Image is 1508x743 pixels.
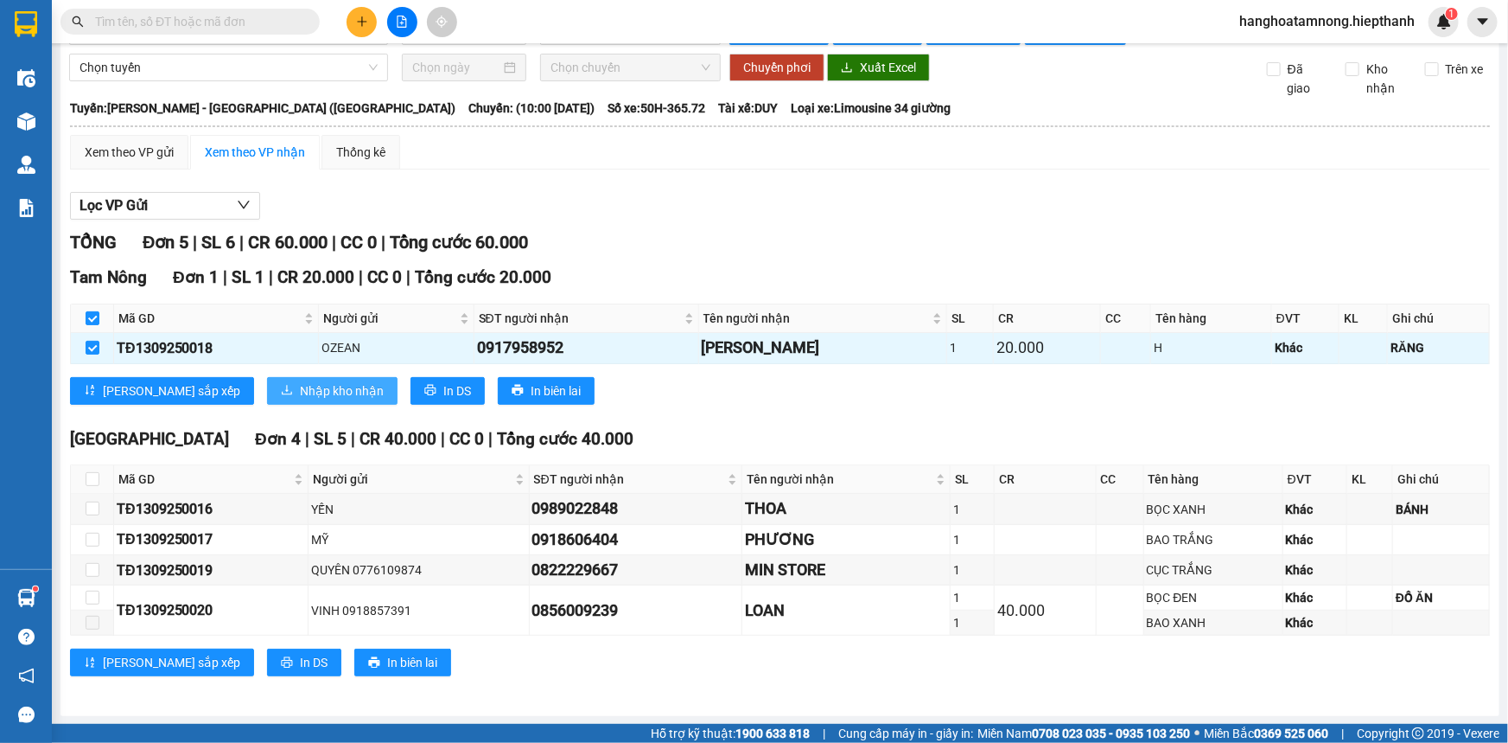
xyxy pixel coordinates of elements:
span: | [1341,724,1344,743]
button: printerIn DS [267,649,341,676]
div: 0989022848 [532,496,740,521]
button: printerIn biên lai [498,377,595,405]
span: | [269,267,273,287]
span: Loại xe: Limousine 34 giường [791,99,951,118]
span: message [18,707,35,723]
td: TĐ1309250017 [114,525,309,555]
div: H [1154,338,1269,357]
div: 1 [953,530,991,549]
span: Chuyến: (10:00 [DATE]) [468,99,595,118]
span: search [72,16,84,28]
span: down [237,198,251,212]
div: 0856009239 [532,599,740,623]
div: BỌC XANH [1147,500,1280,519]
button: aim [427,7,457,37]
td: 0856009239 [530,586,743,636]
span: Đơn 4 [255,429,301,449]
span: Tên người nhận [747,470,932,489]
span: printer [368,657,380,670]
span: CC 0 [449,429,484,449]
div: BAO TRẮNG [1147,530,1280,549]
span: 1 [1448,8,1454,20]
span: caret-down [1475,14,1491,29]
div: MIN STORE [745,558,947,582]
div: MỸ [311,530,526,549]
div: CỤC TRẮNG [1147,560,1280,580]
input: Tìm tên, số ĐT hoặc mã đơn [95,12,299,31]
button: sort-ascending[PERSON_NAME] sắp xếp [70,649,254,676]
div: Khác [1275,338,1336,357]
span: Trên xe [1439,60,1491,79]
strong: 0369 525 060 [1254,727,1328,740]
span: file-add [396,16,408,28]
span: | [406,267,410,287]
th: SL [951,465,995,494]
span: In DS [443,381,471,400]
span: sort-ascending [84,657,96,670]
th: CR [995,465,1097,494]
td: 0989022848 [530,494,743,524]
td: 0918606404 [530,525,743,555]
div: PHƯƠNG [745,528,947,552]
th: CC [1101,304,1151,333]
span: Nhập kho nhận [300,381,384,400]
span: CC 0 [367,267,402,287]
th: ĐVT [1283,465,1347,494]
span: | [193,232,197,253]
div: Khác [1286,613,1344,632]
span: SĐT người nhận [534,470,725,489]
div: RĂNG [1390,338,1486,357]
div: Khác [1286,500,1344,519]
td: TĐ1309250018 [114,333,319,363]
div: LOAN [745,599,947,623]
div: QUYÊN 0776109874 [311,560,526,580]
span: Miền Bắc [1204,724,1328,743]
button: downloadNhập kho nhận [267,377,398,405]
span: Kho nhận [1359,60,1411,98]
button: file-add [387,7,417,37]
span: Tài xế: DUY [718,99,778,118]
th: Ghi chú [1388,304,1490,333]
div: 0917958952 [477,336,696,360]
span: SL 5 [314,429,347,449]
div: 1 [953,560,991,580]
div: 20.000 [996,336,1098,360]
span: notification [18,668,35,684]
span: Tên người nhận [703,309,930,328]
span: printer [424,384,436,398]
span: | [359,267,363,287]
div: THOA [745,496,947,521]
button: printerIn biên lai [354,649,451,676]
th: CR [994,304,1101,333]
div: OZEAN [321,338,471,357]
th: KL [1339,304,1388,333]
span: CR 20.000 [277,267,354,287]
td: TĐ1309250016 [114,494,309,524]
div: YẾN [311,500,526,519]
div: BỌC ĐEN [1147,588,1280,607]
button: plus [347,7,377,37]
span: [PERSON_NAME] sắp xếp [103,381,240,400]
td: THANH PHƯƠNG [699,333,948,363]
td: LOAN [742,586,951,636]
div: TĐ1309250017 [117,528,305,550]
th: Tên hàng [1151,304,1272,333]
span: CR 60.000 [248,232,328,253]
span: Tam Nông [70,267,147,287]
span: download [841,61,853,75]
button: caret-down [1467,7,1498,37]
span: question-circle [18,629,35,645]
span: | [239,232,244,253]
img: solution-icon [17,199,35,217]
span: In biên lai [387,653,437,672]
span: Miền Nam [977,724,1190,743]
button: Chuyển phơi [729,54,824,81]
button: downloadXuất Excel [827,54,930,81]
div: Khác [1286,530,1344,549]
span: SĐT người nhận [479,309,681,328]
span: In biên lai [531,381,581,400]
th: ĐVT [1272,304,1339,333]
th: SL [947,304,994,333]
span: Đã giao [1281,60,1333,98]
span: | [823,724,825,743]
